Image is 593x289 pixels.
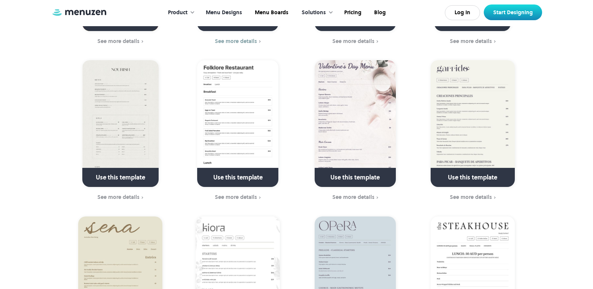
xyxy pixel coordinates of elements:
div: See more details [332,38,375,44]
a: Use this template [431,60,515,187]
div: See more details [97,194,140,200]
a: See more details [419,193,527,202]
a: See more details [67,193,175,202]
a: Log In [445,5,480,20]
a: See more details [184,37,292,46]
div: Product [168,9,187,17]
a: See more details [67,37,175,46]
a: Use this template [197,60,278,187]
div: See more details [332,194,375,200]
div: Solutions [294,1,337,24]
a: See more details [301,37,409,46]
div: See more details [215,194,257,200]
a: See more details [419,37,527,46]
a: Blog [367,1,391,24]
a: Menu Designs [199,1,248,24]
a: Use this template [82,60,158,187]
a: See more details [184,193,292,202]
div: Product [161,1,199,24]
div: See more details [97,38,140,44]
div: See more details [450,194,492,200]
div: See more details [450,38,492,44]
a: Menu Boards [248,1,294,24]
a: Use this template [315,60,396,187]
div: Solutions [302,9,326,17]
div: See more details [215,38,257,44]
a: See more details [301,193,409,202]
a: Pricing [337,1,367,24]
a: Start Designing [484,4,542,20]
